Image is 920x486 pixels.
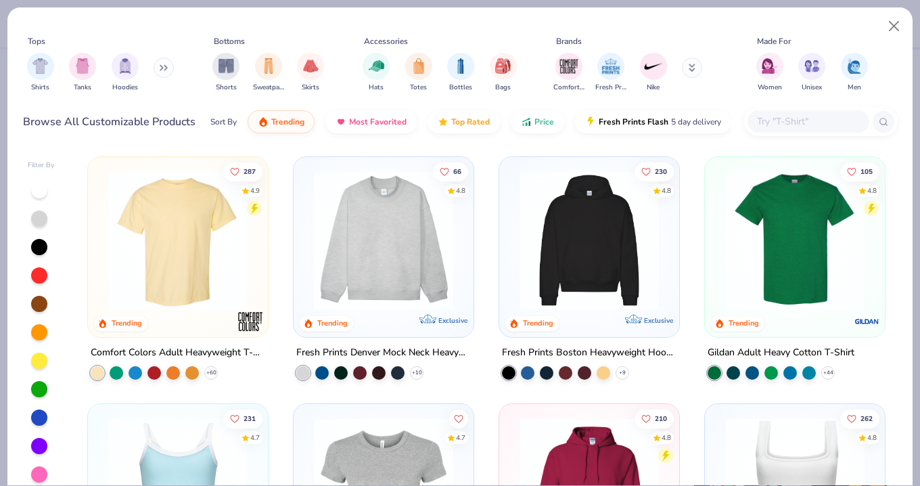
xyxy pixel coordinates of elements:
button: filter button [756,53,783,93]
button: filter button [212,53,239,93]
div: filter for Men [841,53,868,93]
span: Trending [271,116,304,127]
div: 4.8 [867,185,877,196]
span: + 10 [412,369,422,377]
button: Most Favorited [325,110,417,133]
div: 4.8 [662,185,671,196]
button: filter button [363,53,390,93]
div: 4.9 [251,185,260,196]
img: Women Image [762,58,777,74]
button: Like [449,409,468,428]
div: Gildan Adult Heavy Cotton T-Shirt [708,345,854,361]
span: Shorts [216,83,237,93]
div: Accessories [364,35,408,47]
div: filter for Shirts [27,53,54,93]
div: filter for Skirts [297,53,324,93]
span: + 9 [619,369,626,377]
span: Hats [369,83,384,93]
span: Nike [647,83,660,93]
div: filter for Totes [405,53,432,93]
button: Price [511,110,564,133]
img: Sweatpants Image [261,58,276,74]
button: filter button [253,53,284,93]
span: Bottles [449,83,472,93]
span: Exclusive [644,316,673,325]
button: filter button [27,53,54,93]
img: 91acfc32-fd48-4d6b-bdad-a4c1a30ac3fc [513,171,666,310]
span: 287 [244,168,256,175]
span: 262 [860,415,873,422]
span: Skirts [302,83,319,93]
img: Men Image [847,58,862,74]
span: Women [758,83,782,93]
button: filter button [841,53,868,93]
span: 210 [655,415,667,422]
span: Exclusive [438,316,467,325]
input: Try "T-Shirt" [756,114,860,129]
div: Comfort Colors Adult Heavyweight T-Shirt [91,345,265,361]
img: Totes Image [411,58,426,74]
button: filter button [69,53,96,93]
span: + 44 [823,369,833,377]
img: 029b8af0-80e6-406f-9fdc-fdf898547912 [101,171,254,310]
img: Skirts Image [303,58,319,74]
img: trending.gif [258,116,269,127]
div: filter for Bottles [447,53,474,93]
span: Comfort Colors [553,83,584,93]
button: filter button [297,53,324,93]
button: filter button [798,53,825,93]
button: filter button [112,53,139,93]
img: Fresh Prints Image [601,56,621,76]
button: Close [881,14,907,39]
img: Gildan logo [853,308,880,335]
img: db319196-8705-402d-8b46-62aaa07ed94f [718,171,871,310]
img: Bottles Image [453,58,468,74]
button: filter button [405,53,432,93]
div: filter for Hoodies [112,53,139,93]
div: filter for Fresh Prints [595,53,626,93]
div: filter for Hats [363,53,390,93]
div: filter for Comfort Colors [553,53,584,93]
div: Brands [556,35,582,47]
div: Tops [28,35,45,47]
div: filter for Unisex [798,53,825,93]
span: Price [534,116,554,127]
span: Top Rated [451,116,490,127]
img: Hoodies Image [118,58,133,74]
span: Men [848,83,861,93]
div: Sort By [210,116,237,128]
span: Tanks [74,83,91,93]
button: Trending [248,110,315,133]
div: Filter By [28,160,55,171]
img: Shirts Image [32,58,48,74]
div: 4.8 [662,433,671,443]
button: Like [433,162,468,181]
button: Like [840,409,879,428]
button: Like [224,162,263,181]
div: Fresh Prints Boston Heavyweight Hoodie [502,345,676,361]
img: Unisex Image [804,58,820,74]
div: 4.8 [867,433,877,443]
button: filter button [490,53,517,93]
span: Totes [410,83,427,93]
button: filter button [553,53,584,93]
button: Fresh Prints Flash5 day delivery [575,110,731,133]
div: Fresh Prints Denver Mock Neck Heavyweight Sweatshirt [296,345,471,361]
div: 4.7 [456,433,465,443]
img: flash.gif [585,116,596,127]
span: Most Favorited [349,116,407,127]
span: Shirts [31,83,49,93]
span: 5 day delivery [671,114,721,130]
img: Shorts Image [218,58,234,74]
button: Like [840,162,879,181]
span: + 60 [206,369,216,377]
div: 4.7 [251,433,260,443]
span: Unisex [802,83,822,93]
img: Nike Image [643,56,664,76]
img: Hats Image [369,58,384,74]
div: filter for Tanks [69,53,96,93]
div: Bottoms [214,35,245,47]
div: filter for Women [756,53,783,93]
div: 4.8 [456,185,465,196]
span: 105 [860,168,873,175]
